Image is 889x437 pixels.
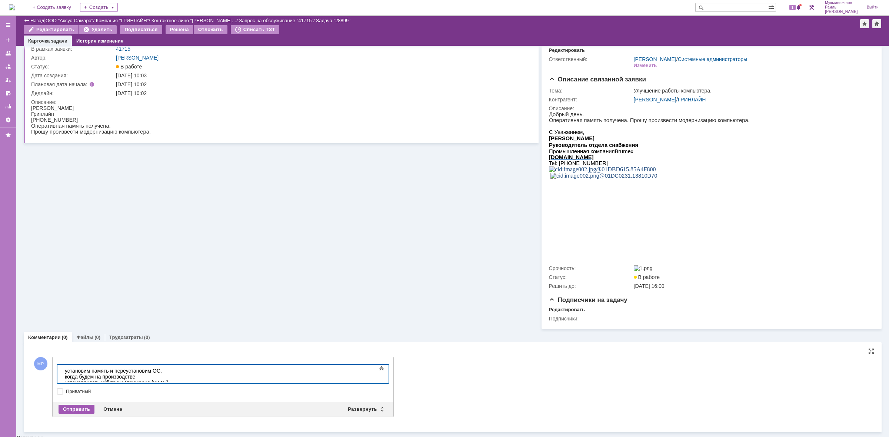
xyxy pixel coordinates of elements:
[1,61,108,67] img: cid:image002.png@01DC0231.13810D70
[2,87,14,99] a: Мои согласования
[31,81,106,87] div: Плановая дата начала:
[549,88,632,94] div: Тема:
[31,55,114,61] div: Автор:
[9,4,15,10] a: Перейти на домашнюю страницу
[62,335,68,340] div: (0)
[28,335,61,340] a: Комментарии
[239,18,316,23] div: /
[634,97,870,102] div: /
[144,335,150,340] div: (0)
[2,61,14,73] a: Заявки в моей ответственности
[96,18,152,23] div: /
[152,18,237,23] a: Контактное лицо "[PERSON_NAME]…
[31,64,114,70] div: Статус:
[116,81,526,87] div: [DATE] 10:02
[549,265,632,271] div: Срочность:
[31,46,114,52] div: В рамках заявки:
[94,335,100,340] div: (0)
[109,335,143,340] a: Трудозатраты
[31,73,114,78] div: Дата создания:
[76,335,93,340] a: Файлы
[549,274,632,280] div: Статус:
[31,90,114,96] div: Дедлайн:
[872,19,881,28] div: Сделать домашней страницей
[377,364,386,373] span: Показать панель инструментов
[868,348,874,354] div: На всю страницу
[3,3,108,27] div: ​установим память и переустановим ОС, когда будем на производстве устанавливать wifi точки (приме...
[2,114,14,126] a: Настройки
[549,105,871,111] div: Описание:
[30,18,44,23] a: Назад
[634,274,660,280] span: В работе
[76,38,123,44] a: История изменения
[66,389,387,394] label: Приватный
[7,49,59,55] span: : [PHONE_NUMBER]
[549,296,627,303] span: Подписчики на задачу
[860,19,869,28] div: Добавить в избранное
[80,3,118,12] div: Создать
[825,10,858,14] span: [PERSON_NAME]
[44,17,45,23] div: |
[116,73,526,78] div: [DATE] 10:03
[28,38,67,44] a: Карточка задачи
[825,1,858,5] span: Мукминьзянов
[116,64,142,70] span: В работе
[116,90,526,96] div: [DATE] 10:02
[634,63,657,68] div: Изменить
[678,97,706,102] a: ГРИНЛАЙН
[634,283,665,289] span: [DATE] 16:00
[2,34,14,46] a: Создать заявку
[549,316,632,322] div: Подписчики:
[789,5,796,10] span: 1
[34,357,47,370] span: МР
[549,76,646,83] span: Описание связанной заявки
[9,4,15,10] img: logo
[807,3,816,12] a: Перейти в интерфейс администратора
[116,55,159,61] a: [PERSON_NAME]
[634,56,748,62] div: /
[66,37,84,43] span: Brumex
[46,18,96,23] div: /
[2,47,14,59] a: Заявки на командах
[152,18,239,23] div: /
[825,5,858,10] span: Раиль
[549,56,632,62] div: Ответственный:
[549,283,632,289] div: Решить до:
[116,46,130,52] a: 41715
[549,97,632,102] div: Контрагент:
[2,101,14,112] a: Отчеты
[2,74,14,86] a: Мои заявки
[678,56,748,62] a: Системные администраторы
[96,18,149,23] a: Компания "ГРИНЛАЙН"
[46,18,93,23] a: ООО "Аксус-Самара"
[31,99,527,105] div: Описание:
[768,3,776,10] span: Расширенный поиск
[549,47,585,53] div: Редактировать
[634,88,870,94] div: Улучшение работы компьютера.
[634,265,653,271] img: 1.png
[634,97,676,102] a: [PERSON_NAME]
[316,18,350,23] div: Задача "28899"
[549,307,585,313] div: Редактировать
[634,56,676,62] a: [PERSON_NAME]
[239,18,313,23] a: Запрос на обслуживание "41715"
